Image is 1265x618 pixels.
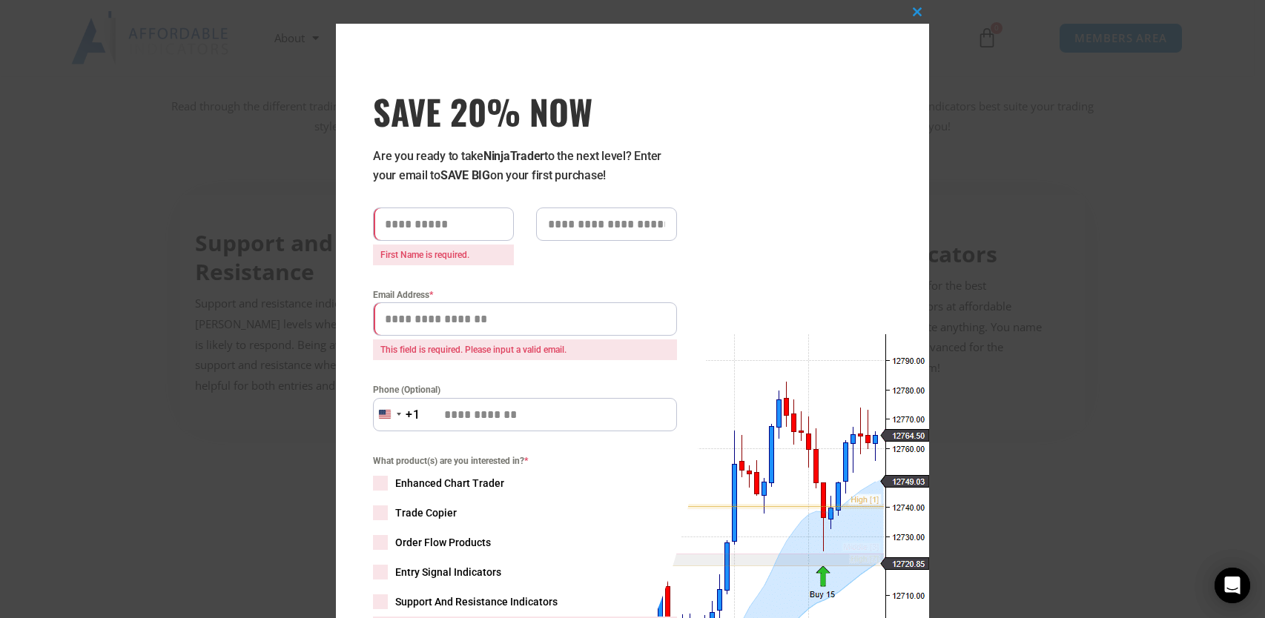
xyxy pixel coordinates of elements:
[373,505,677,520] label: Trade Copier
[1215,568,1250,603] div: Open Intercom Messenger
[373,245,514,265] span: First Name is required.
[373,594,677,609] label: Support And Resistance Indicators
[373,382,677,397] label: Phone (Optional)
[406,405,420,425] div: +1
[440,168,490,182] strong: SAVE BIG
[373,147,677,185] p: Are you ready to take to the next level? Enter your email to on your first purchase!
[373,476,677,491] label: Enhanced Chart Trader
[373,453,677,468] span: What product(s) are you interested in?
[395,505,457,520] span: Trade Copier
[373,398,420,431] button: Selected country
[373,339,677,360] span: This field is required. Please input a valid email.
[483,149,544,163] strong: NinjaTrader
[373,288,677,302] label: Email Address
[395,565,501,579] span: Entry Signal Indicators
[395,476,504,491] span: Enhanced Chart Trader
[395,535,491,550] span: Order Flow Products
[373,90,677,132] h3: SAVE 20% NOW
[395,594,558,609] span: Support And Resistance Indicators
[373,535,677,550] label: Order Flow Products
[373,565,677,579] label: Entry Signal Indicators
